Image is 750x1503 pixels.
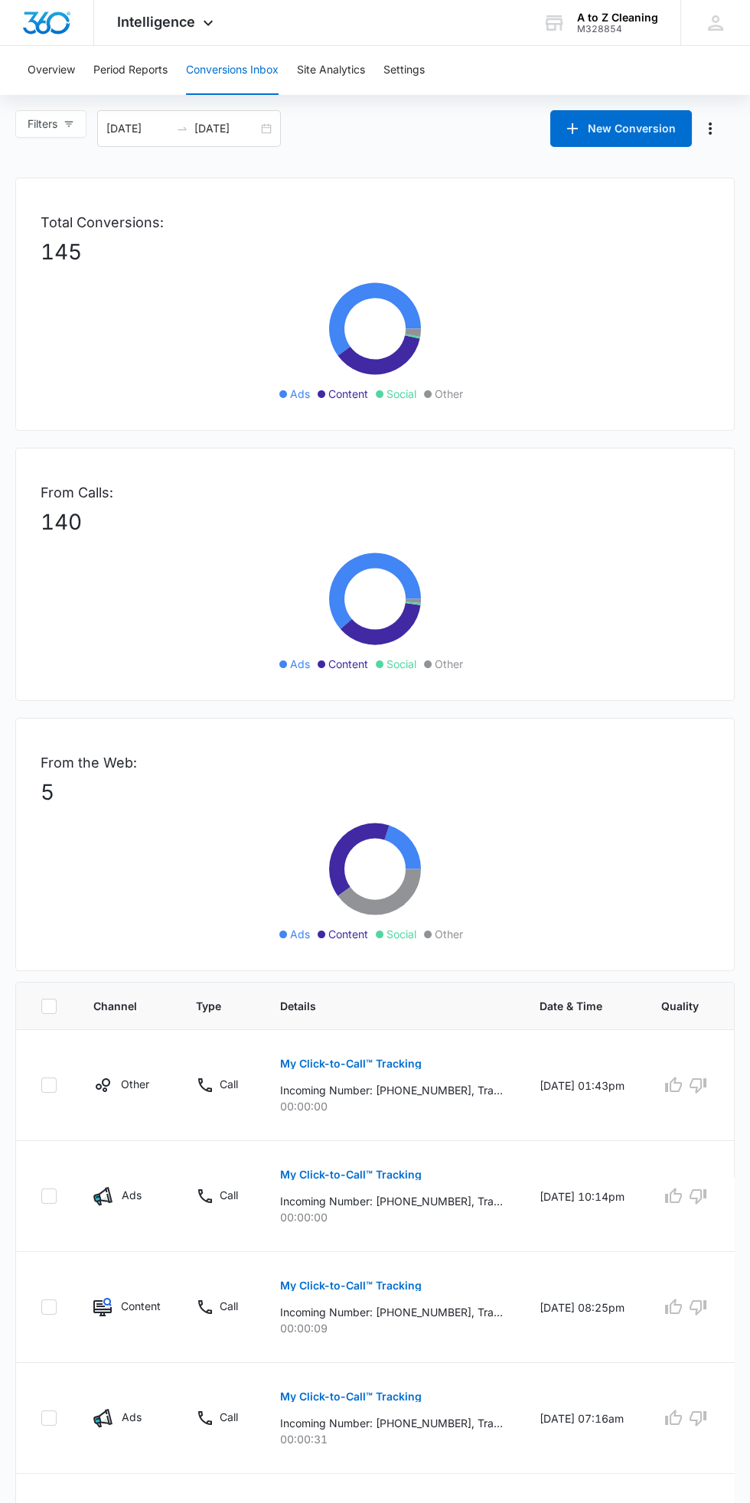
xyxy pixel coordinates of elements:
span: to [176,122,188,135]
span: Ads [290,656,310,672]
span: Other [435,386,463,402]
td: [DATE] 10:14pm [521,1141,643,1252]
button: Manage Numbers [698,116,722,141]
span: Filters [28,116,57,132]
span: Quality [661,998,699,1014]
button: Conversions Inbox [186,46,279,95]
button: Period Reports [93,46,168,95]
p: Incoming Number: [PHONE_NUMBER], Tracking Number: [PHONE_NUMBER], Ring To: [PHONE_NUMBER], Caller... [280,1082,503,1098]
p: 00:00:00 [280,1098,503,1114]
span: Details [280,998,481,1014]
input: End date [194,120,258,137]
button: Filters [15,110,86,138]
p: From the Web: [41,752,709,773]
p: My Click-to-Call™ Tracking [280,1058,422,1069]
p: 00:00:00 [280,1209,503,1225]
span: Ads [290,386,310,402]
p: Call [220,1076,238,1092]
p: Total Conversions: [41,212,709,233]
p: Incoming Number: [PHONE_NUMBER], Tracking Number: [PHONE_NUMBER], Ring To: [PHONE_NUMBER], Caller... [280,1304,503,1320]
p: My Click-to-Call™ Tracking [280,1169,422,1180]
button: My Click-to-Call™ Tracking [280,1378,422,1415]
span: Other [435,926,463,942]
span: Intelligence [117,14,195,30]
p: Call [220,1409,238,1425]
span: Content [328,926,368,942]
input: Start date [106,120,170,137]
p: 145 [41,236,709,268]
p: 00:00:31 [280,1431,503,1447]
span: Content [328,656,368,672]
td: [DATE] 01:43pm [521,1030,643,1141]
p: My Click-to-Call™ Tracking [280,1280,422,1291]
p: Incoming Number: [PHONE_NUMBER], Tracking Number: [PHONE_NUMBER], Ring To: [PHONE_NUMBER], Caller... [280,1193,503,1209]
p: From Calls: [41,482,709,503]
p: My Click-to-Call™ Tracking [280,1391,422,1402]
button: My Click-to-Call™ Tracking [280,1267,422,1304]
div: account id [577,24,658,34]
p: Other [121,1076,149,1092]
span: Social [386,386,416,402]
p: 140 [41,506,709,538]
button: New Conversion [550,110,692,147]
button: Settings [383,46,425,95]
p: Ads [122,1187,142,1203]
span: Channel [93,998,137,1014]
td: [DATE] 07:16am [521,1363,643,1474]
p: Incoming Number: [PHONE_NUMBER], Tracking Number: [PHONE_NUMBER], Ring To: [PHONE_NUMBER], Caller... [280,1415,503,1431]
p: 5 [41,776,709,808]
p: Call [220,1187,238,1203]
p: Ads [122,1409,142,1425]
button: My Click-to-Call™ Tracking [280,1156,422,1193]
span: Social [386,656,416,672]
span: Type [196,998,221,1014]
div: account name [577,11,658,24]
button: Overview [28,46,75,95]
span: Content [328,386,368,402]
span: swap-right [176,122,188,135]
td: [DATE] 08:25pm [521,1252,643,1363]
p: Call [220,1298,238,1314]
span: Other [435,656,463,672]
p: 00:00:09 [280,1320,503,1336]
button: My Click-to-Call™ Tracking [280,1045,422,1082]
span: Ads [290,926,310,942]
span: Social [386,926,416,942]
button: Site Analytics [297,46,365,95]
p: Content [121,1298,159,1314]
span: Date & Time [540,998,602,1014]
